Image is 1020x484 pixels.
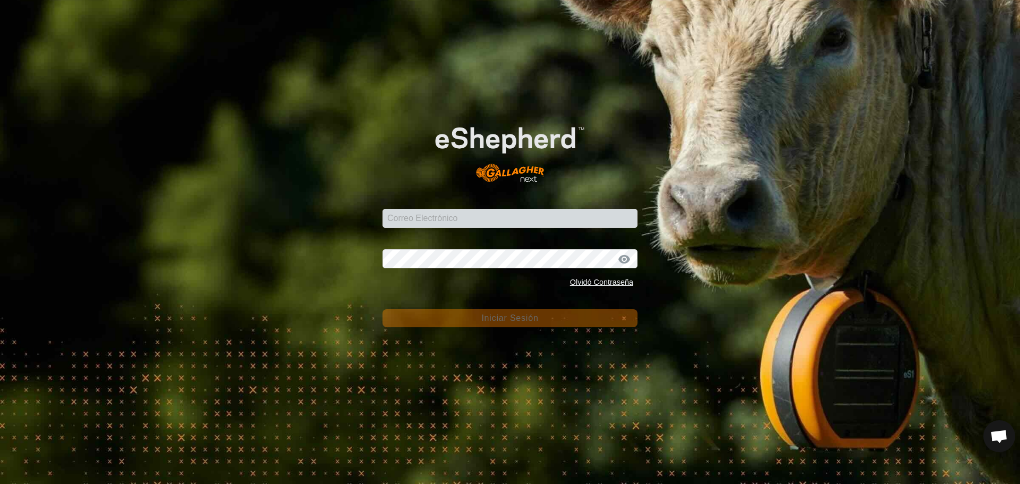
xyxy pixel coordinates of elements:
span: Iniciar Sesión [481,313,538,322]
img: Logo de eShepherd [408,106,612,193]
button: Iniciar Sesión [382,309,637,327]
div: Chat abierto [983,420,1015,452]
a: Olvidó Contraseña [570,278,633,286]
input: Correo Electrónico [382,209,637,228]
